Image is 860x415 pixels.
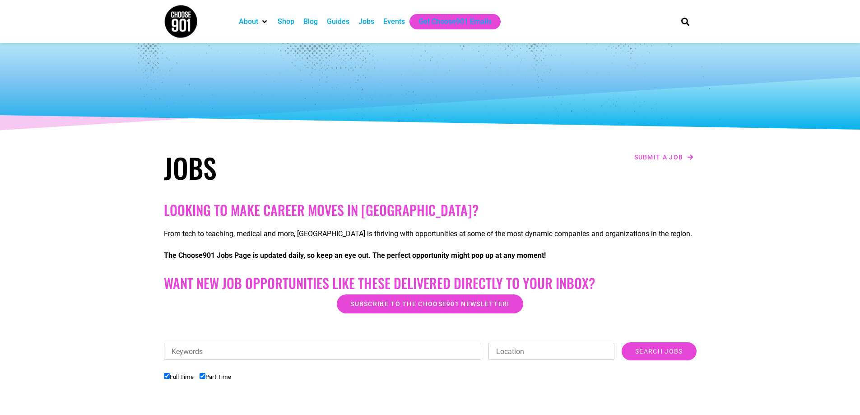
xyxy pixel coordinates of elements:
[327,16,349,27] a: Guides
[164,373,194,380] label: Full Time
[678,14,693,29] div: Search
[164,275,697,291] h2: Want New Job Opportunities like these Delivered Directly to your Inbox?
[200,373,205,379] input: Part Time
[383,16,405,27] a: Events
[234,14,273,29] div: About
[350,301,509,307] span: Subscribe to the Choose901 newsletter!
[488,343,614,360] input: Location
[418,16,492,27] a: Get Choose901 Emails
[358,16,374,27] a: Jobs
[303,16,318,27] a: Blog
[164,151,426,184] h1: Jobs
[164,228,697,239] p: From tech to teaching, medical and more, [GEOGRAPHIC_DATA] is thriving with opportunities at some...
[622,342,696,360] input: Search Jobs
[632,151,697,163] a: Submit a job
[337,294,523,313] a: Subscribe to the Choose901 newsletter!
[200,373,231,380] label: Part Time
[164,373,170,379] input: Full Time
[234,14,666,29] nav: Main nav
[278,16,294,27] a: Shop
[239,16,258,27] a: About
[164,343,482,360] input: Keywords
[634,154,683,160] span: Submit a job
[164,251,546,260] strong: The Choose901 Jobs Page is updated daily, so keep an eye out. The perfect opportunity might pop u...
[164,202,697,218] h2: Looking to make career moves in [GEOGRAPHIC_DATA]?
